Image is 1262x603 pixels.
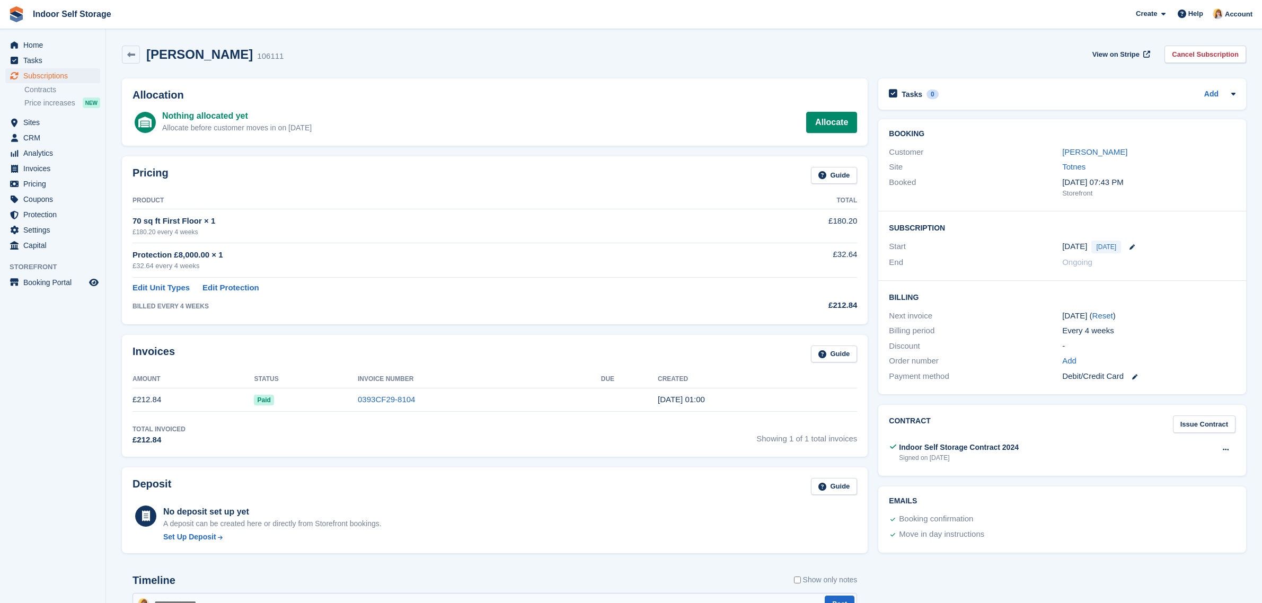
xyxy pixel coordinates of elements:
a: menu [5,207,100,222]
div: Nothing allocated yet [162,110,312,122]
th: Total [723,192,857,209]
time: 2025-09-03 00:00:00 UTC [1062,241,1087,253]
a: Reset [1092,311,1113,320]
h2: Contract [889,415,931,433]
h2: Booking [889,130,1235,138]
a: Indoor Self Storage [29,5,116,23]
div: Start [889,241,1062,253]
div: Allocate before customer moves in on [DATE] [162,122,312,134]
div: Next invoice [889,310,1062,322]
a: menu [5,176,100,191]
h2: Billing [889,291,1235,302]
h2: Tasks [902,90,922,99]
a: Cancel Subscription [1164,46,1246,63]
td: £32.64 [723,243,857,277]
div: Set Up Deposit [163,531,216,543]
a: menu [5,192,100,207]
span: Create [1136,8,1157,19]
a: Set Up Deposit [163,531,382,543]
div: Billing period [889,325,1062,337]
div: Order number [889,355,1062,367]
div: Customer [889,146,1062,158]
div: £180.20 every 4 weeks [133,227,723,237]
a: menu [5,130,100,145]
span: Price increases [24,98,75,108]
a: Totnes [1062,162,1086,171]
td: £212.84 [133,388,254,412]
a: menu [5,223,100,237]
a: menu [5,275,100,290]
label: Show only notes [794,574,858,586]
span: Invoices [23,161,87,176]
div: £212.84 [133,434,186,446]
a: Guide [811,167,858,184]
th: Product [133,192,723,209]
a: Allocate [806,112,857,133]
a: Guide [811,478,858,495]
div: [DATE] 07:43 PM [1062,176,1235,189]
div: Storefront [1062,188,1235,199]
th: Status [254,371,358,388]
span: Showing 1 of 1 total invoices [756,424,857,446]
div: Site [889,161,1062,173]
div: Indoor Self Storage Contract 2024 [899,442,1019,453]
span: Settings [23,223,87,237]
div: [DATE] ( ) [1062,310,1235,322]
h2: Allocation [133,89,857,101]
div: Move in day instructions [899,528,984,541]
div: Protection £8,000.00 × 1 [133,249,723,261]
div: 106111 [257,50,284,63]
a: Price increases NEW [24,97,100,109]
div: Debit/Credit Card [1062,370,1235,383]
a: menu [5,238,100,253]
a: Add [1062,355,1076,367]
div: 0 [926,90,939,99]
div: NEW [83,97,100,108]
h2: Pricing [133,167,169,184]
a: Preview store [87,276,100,289]
time: 2025-09-03 00:00:45 UTC [658,395,705,404]
h2: Invoices [133,345,175,363]
span: Ongoing [1062,258,1092,267]
div: BILLED EVERY 4 WEEKS [133,301,723,311]
span: Protection [23,207,87,222]
div: Discount [889,340,1062,352]
div: End [889,256,1062,269]
div: No deposit set up yet [163,506,382,518]
div: £212.84 [723,299,857,312]
div: - [1062,340,1235,352]
a: View on Stripe [1088,46,1152,63]
a: menu [5,53,100,68]
p: A deposit can be created here or directly from Storefront bookings. [163,518,382,529]
span: [DATE] [1091,241,1121,253]
td: £180.20 [723,209,857,243]
span: Pricing [23,176,87,191]
span: CRM [23,130,87,145]
img: Joanne Smith [1213,8,1223,19]
a: [PERSON_NAME] [1062,147,1127,156]
span: Sites [23,115,87,130]
th: Created [658,371,857,388]
input: Show only notes [794,574,801,586]
div: £32.64 every 4 weeks [133,261,723,271]
a: menu [5,68,100,83]
div: Payment method [889,370,1062,383]
span: Coupons [23,192,87,207]
span: Tasks [23,53,87,68]
h2: Timeline [133,574,175,587]
h2: [PERSON_NAME] [146,47,253,61]
span: Account [1225,9,1252,20]
a: menu [5,115,100,130]
a: Add [1204,88,1219,101]
h2: Emails [889,497,1235,506]
span: Paid [254,395,273,405]
span: Booking Portal [23,275,87,290]
div: Booked [889,176,1062,199]
a: menu [5,146,100,161]
a: Issue Contract [1173,415,1235,433]
a: menu [5,38,100,52]
a: 0393CF29-8104 [358,395,415,404]
th: Amount [133,371,254,388]
span: Help [1188,8,1203,19]
div: Booking confirmation [899,513,973,526]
